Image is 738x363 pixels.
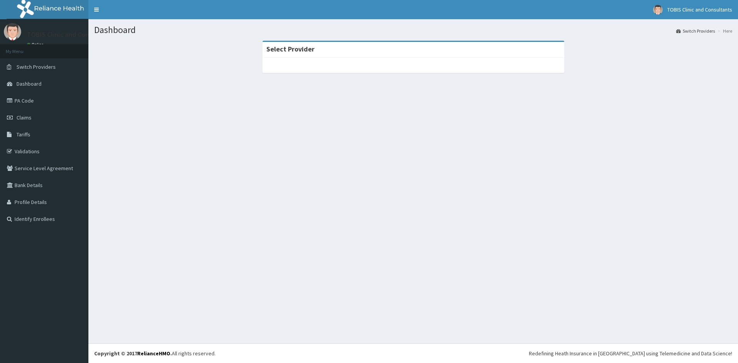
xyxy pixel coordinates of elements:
[27,31,114,38] p: TOBIS Clinic and Consultants
[94,350,172,357] strong: Copyright © 2017 .
[17,131,30,138] span: Tariffs
[137,350,170,357] a: RelianceHMO
[653,5,663,15] img: User Image
[88,343,738,363] footer: All rights reserved.
[676,28,715,34] a: Switch Providers
[17,63,56,70] span: Switch Providers
[529,350,732,357] div: Redefining Heath Insurance in [GEOGRAPHIC_DATA] using Telemedicine and Data Science!
[667,6,732,13] span: TOBIS Clinic and Consultants
[94,25,732,35] h1: Dashboard
[27,42,45,47] a: Online
[17,80,42,87] span: Dashboard
[4,23,21,40] img: User Image
[266,45,314,53] strong: Select Provider
[716,28,732,34] li: Here
[17,114,32,121] span: Claims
